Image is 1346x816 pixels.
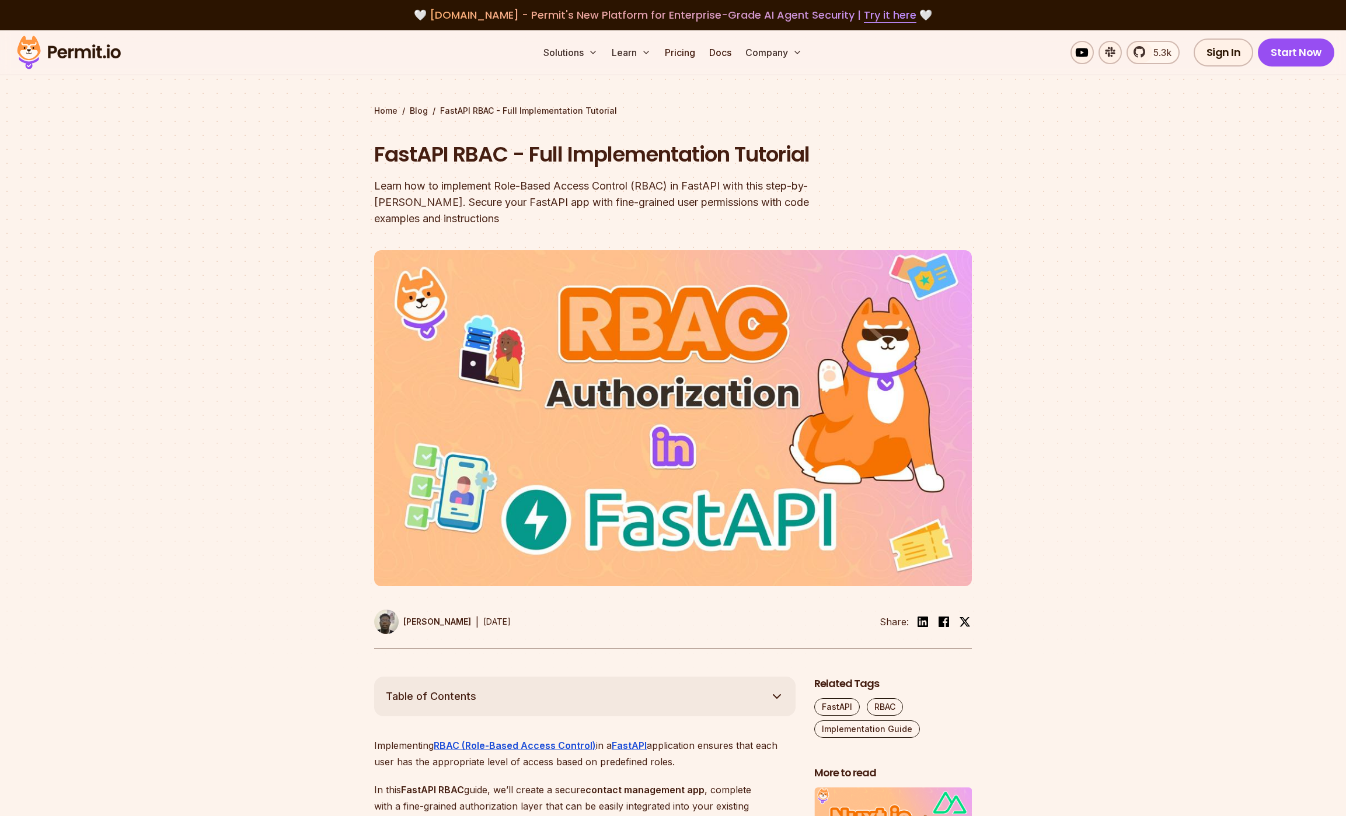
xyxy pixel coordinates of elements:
[705,41,736,64] a: Docs
[386,688,476,705] span: Table of Contents
[430,8,916,22] span: [DOMAIN_NAME] - Permit's New Platform for Enterprise-Grade AI Agent Security |
[374,140,822,169] h1: FastAPI RBAC - Full Implementation Tutorial
[867,698,903,716] a: RBAC
[434,740,596,751] a: RBAC (Role-Based Access Control)
[374,610,471,634] a: [PERSON_NAME]
[585,784,705,796] strong: contact management app
[539,41,602,64] button: Solutions
[374,250,972,586] img: FastAPI RBAC - Full Implementation Tutorial
[374,610,399,634] img: Uma Victor
[401,784,464,796] strong: FastAPI RBAC
[374,105,972,117] div: / /
[741,41,807,64] button: Company
[864,8,916,23] a: Try it here
[1146,45,1171,59] span: 5.3k
[374,105,397,117] a: Home
[374,178,822,227] div: Learn how to implement Role-Based Access Control (RBAC) in FastAPI with this step-by-[PERSON_NAME...
[814,766,972,780] h2: More to read
[660,41,700,64] a: Pricing
[937,615,951,629] img: facebook
[410,105,428,117] a: Blog
[814,720,920,738] a: Implementation Guide
[12,33,126,72] img: Permit logo
[814,677,972,691] h2: Related Tags
[1127,41,1180,64] a: 5.3k
[28,7,1318,23] div: 🤍 🤍
[607,41,655,64] button: Learn
[612,740,647,751] a: FastAPI
[880,615,909,629] li: Share:
[483,617,511,626] time: [DATE]
[814,698,860,716] a: FastAPI
[403,616,471,628] p: [PERSON_NAME]
[374,737,796,770] p: Implementing in a application ensures that each user has the appropriate level of access based on...
[374,677,796,716] button: Table of Contents
[476,615,479,629] div: |
[959,616,971,628] img: twitter
[916,615,930,629] img: linkedin
[1258,38,1334,66] a: Start Now
[1194,38,1254,66] a: Sign In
